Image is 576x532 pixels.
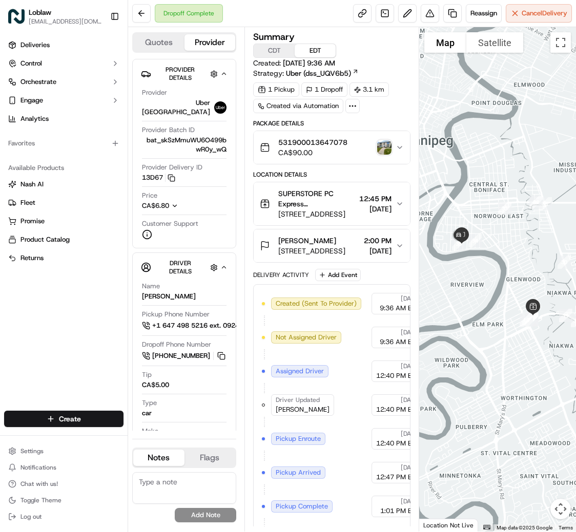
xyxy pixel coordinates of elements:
[4,411,124,427] button: Create
[4,195,124,211] button: Fleet
[4,477,124,491] button: Chat with us!
[295,44,336,57] button: EDT
[20,513,42,521] span: Log out
[550,499,571,519] button: Map camera controls
[286,68,359,78] a: Uber (dss_UQV6b5)
[20,253,44,263] span: Returns
[8,198,119,207] a: Fleet
[92,259,121,267] span: 11:07 AM
[4,37,124,53] a: Deliveries
[276,299,357,308] span: Created (Sent To Provider)
[4,460,124,475] button: Notifications
[276,396,320,404] span: Driver Updated
[254,131,410,164] button: 531900013647078CA$90.00photo_proof_of_delivery image
[464,230,486,251] div: 34
[20,235,70,244] span: Product Catalog
[553,251,575,273] div: 30
[142,380,169,390] div: CA$5.00
[376,439,420,448] span: 12:40 PM EDT
[278,137,347,147] span: 531900013647078
[102,326,124,334] span: Pylon
[419,519,478,531] div: Location Not Live
[4,176,124,193] button: Nash AI
[4,509,124,524] button: Log out
[20,480,58,488] span: Chat with us!
[174,173,187,185] button: Start new chat
[29,17,102,26] button: [EMAIL_ADDRESS][DOMAIN_NAME]
[276,367,324,376] span: Assigned Driver
[276,405,330,414] span: [PERSON_NAME]
[141,63,228,84] button: Provider Details
[4,4,106,29] button: LoblawLoblaw[EMAIL_ADDRESS][DOMAIN_NAME]
[4,74,124,90] button: Orchestrate
[8,253,119,263] a: Returns
[364,246,392,256] span: [DATE]
[91,231,120,239] span: 11:21 AM
[20,301,78,311] span: Knowledge Base
[401,497,420,505] span: [DATE]
[8,217,119,226] a: Promise
[142,320,273,331] a: +1 647 498 5216 ext. 09248928
[466,4,502,23] button: Reassign
[253,58,335,68] span: Created:
[142,173,175,182] button: 13D67
[142,219,198,228] span: Customer Support
[4,231,124,248] button: Product Catalog
[283,58,335,68] span: [DATE] 9:36 AM
[142,292,196,301] div: [PERSON_NAME]
[20,59,42,68] span: Control
[253,99,343,113] a: Created via Automation
[159,203,187,216] button: See all
[20,96,43,105] span: Engage
[359,204,392,214] span: [DATE]
[142,201,169,210] span: CA$6.80
[301,82,347,97] div: 1 Dropoff
[10,170,29,188] img: 1736555255976-a54dd68f-1ca7-489b-9aae-adbdc363a1c4
[494,198,516,219] div: 33
[4,135,124,152] div: Favorites
[10,302,18,310] div: 📗
[169,259,192,275] span: Driver Details
[483,525,490,529] button: Keyboard shortcuts
[376,371,420,380] span: 12:40 PM EDT
[142,201,232,210] button: CA$6.80
[141,257,228,278] button: Driver Details
[278,147,347,158] span: CA$90.00
[276,434,321,443] span: Pickup Enroute
[516,309,537,331] div: 10
[4,250,124,266] button: Returns
[20,114,49,123] span: Analytics
[4,92,124,109] button: Engage
[166,66,195,82] span: Provider Details
[359,194,392,204] span: 12:45 PM
[253,82,299,97] div: 1 Pickup
[10,205,69,214] div: Past conversations
[4,160,124,176] div: Available Products
[142,398,157,408] span: Type
[278,209,355,219] span: [STREET_ADDRESS]
[8,235,119,244] a: Product Catalog
[377,140,392,155] img: photo_proof_of_delivery image
[20,40,50,50] span: Deliveries
[470,9,497,18] span: Reassign
[4,111,124,127] a: Analytics
[142,282,160,291] span: Name
[8,180,119,189] a: Nash AI
[20,259,29,267] img: 1736555255976-a54dd68f-1ca7-489b-9aae-adbdc363a1c4
[142,370,152,379] span: Tip
[87,302,95,310] div: 💻
[4,444,124,458] button: Settings
[253,32,295,41] h3: Summary
[142,98,210,117] span: Uber [GEOGRAPHIC_DATA]
[142,350,227,361] a: [PHONE_NUMBER]
[59,414,81,424] span: Create
[253,171,410,179] div: Location Details
[142,125,195,135] span: Provider Batch ID
[401,396,420,404] span: [DATE]
[142,340,211,349] span: Dropoff Phone Number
